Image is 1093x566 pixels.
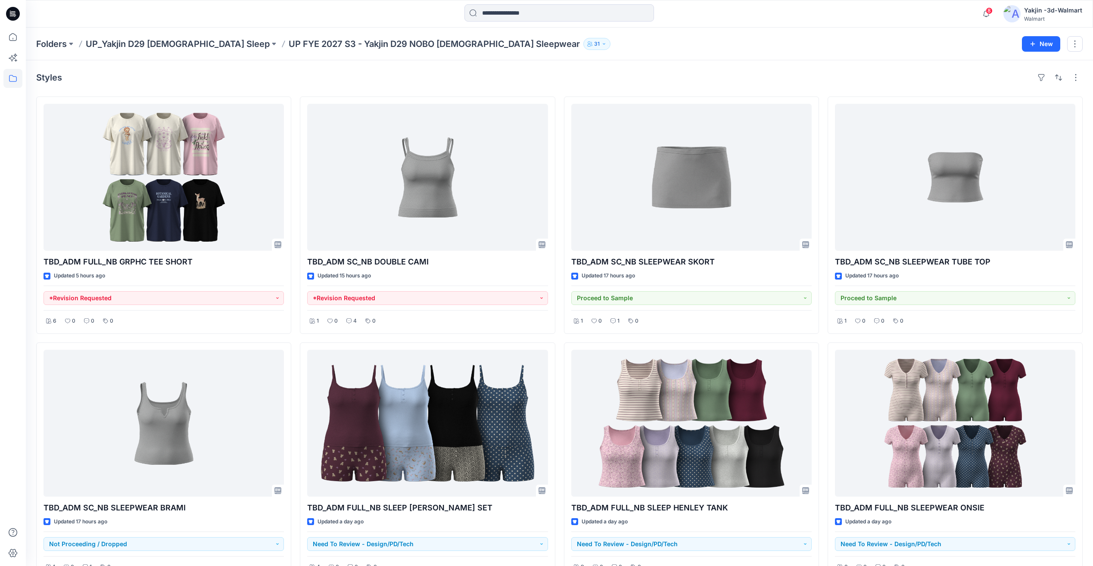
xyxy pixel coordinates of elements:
p: 0 [635,317,638,326]
button: 31 [583,38,610,50]
p: 0 [72,317,75,326]
p: TBD_ADM SC_NB SLEEPWEAR BRAMI [44,502,284,514]
h4: Styles [36,72,62,83]
a: TBD_ADM FULL_NB SLEEPWEAR ONSIE [835,350,1075,497]
p: 0 [372,317,376,326]
p: 0 [334,317,338,326]
p: Updated a day ago [318,517,364,526]
p: UP FYE 2027 S3 - Yakjin D29 NOBO [DEMOGRAPHIC_DATA] Sleepwear [289,38,580,50]
a: TBD_ADM FULL_NB SLEEP HENLEY TANK [571,350,812,497]
p: Updated 15 hours ago [318,271,371,280]
p: TBD_ADM SC_NB SLEEPWEAR TUBE TOP [835,256,1075,268]
p: 0 [598,317,602,326]
p: 0 [91,317,94,326]
span: 8 [986,7,993,14]
p: 0 [110,317,113,326]
a: TBD_ADM FULL_NB SLEEP CAMI BOXER SET [307,350,548,497]
div: Walmart [1024,16,1082,22]
a: TBD_ADM SC_NB SLEEPWEAR TUBE TOP [835,104,1075,251]
p: Updated 17 hours ago [582,271,635,280]
p: 4 [353,317,357,326]
p: TBD_ADM FULL_NB SLEEP [PERSON_NAME] SET [307,502,548,514]
p: 31 [594,39,600,49]
p: TBD_ADM SC_NB DOUBLE CAMI [307,256,548,268]
p: Updated a day ago [582,517,628,526]
p: 0 [900,317,903,326]
button: New [1022,36,1060,52]
p: Updated a day ago [845,517,891,526]
p: Updated 17 hours ago [845,271,899,280]
p: 0 [862,317,866,326]
img: avatar [1003,5,1021,22]
p: 1 [844,317,847,326]
p: 0 [881,317,884,326]
p: 1 [617,317,620,326]
a: TBD_ADM FULL_NB GRPHC TEE SHORT [44,104,284,251]
a: Folders [36,38,67,50]
a: TBD_ADM SC_NB DOUBLE CAMI [307,104,548,251]
p: 1 [581,317,583,326]
p: 1 [317,317,319,326]
p: TBD_ADM FULL_NB GRPHC TEE SHORT [44,256,284,268]
p: TBD_ADM SC_NB SLEEPWEAR SKORT [571,256,812,268]
p: TBD_ADM FULL_NB SLEEP HENLEY TANK [571,502,812,514]
a: UP_Yakjin D29 [DEMOGRAPHIC_DATA] Sleep [86,38,270,50]
p: TBD_ADM FULL_NB SLEEPWEAR ONSIE [835,502,1075,514]
p: Updated 5 hours ago [54,271,105,280]
p: Updated 17 hours ago [54,517,107,526]
div: Yakjin -3d-Walmart [1024,5,1082,16]
a: TBD_ADM SC_NB SLEEPWEAR BRAMI [44,350,284,497]
p: 6 [53,317,56,326]
a: TBD_ADM SC_NB SLEEPWEAR SKORT [571,104,812,251]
